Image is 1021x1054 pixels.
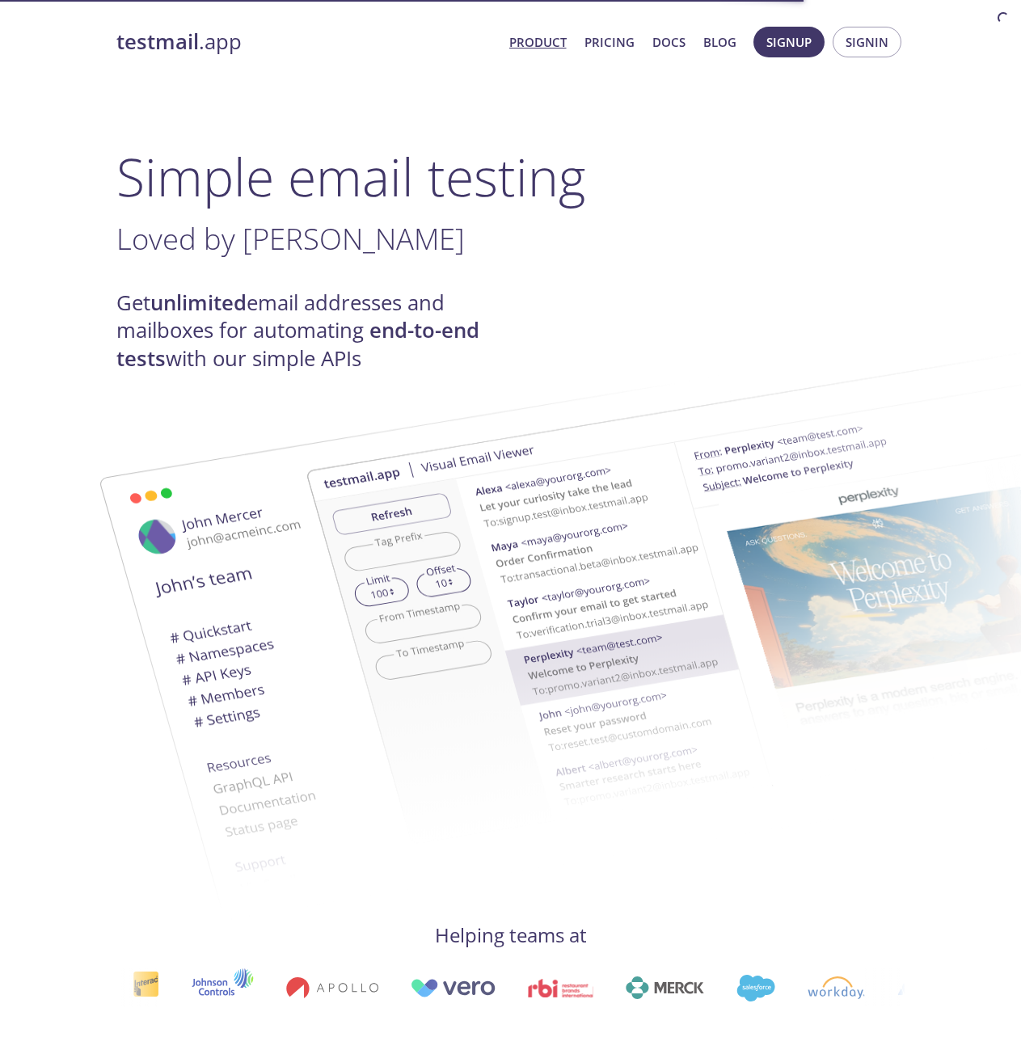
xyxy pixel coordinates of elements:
[181,968,243,1007] img: johnsoncontrols
[766,32,812,53] span: Signup
[116,145,905,208] h1: Simple email testing
[703,32,736,53] a: Blog
[753,27,825,57] button: Signup
[116,28,496,56] a: testmail.app
[798,976,855,999] img: workday
[276,976,368,999] img: apollo
[400,979,486,997] img: vero
[833,27,901,57] button: Signin
[518,979,584,997] img: rbi
[116,218,465,259] span: Loved by [PERSON_NAME]
[616,976,694,999] img: merck
[116,289,511,373] h4: Get email addresses and mailboxes for automating with our simple APIs
[116,27,199,56] strong: testmail
[38,374,911,921] img: testmail-email-viewer
[652,32,686,53] a: Docs
[150,289,247,317] strong: unlimited
[116,316,479,372] strong: end-to-end tests
[509,32,567,53] a: Product
[727,975,766,1001] img: salesforce
[116,922,905,948] h4: Helping teams at
[584,32,635,53] a: Pricing
[846,32,888,53] span: Signin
